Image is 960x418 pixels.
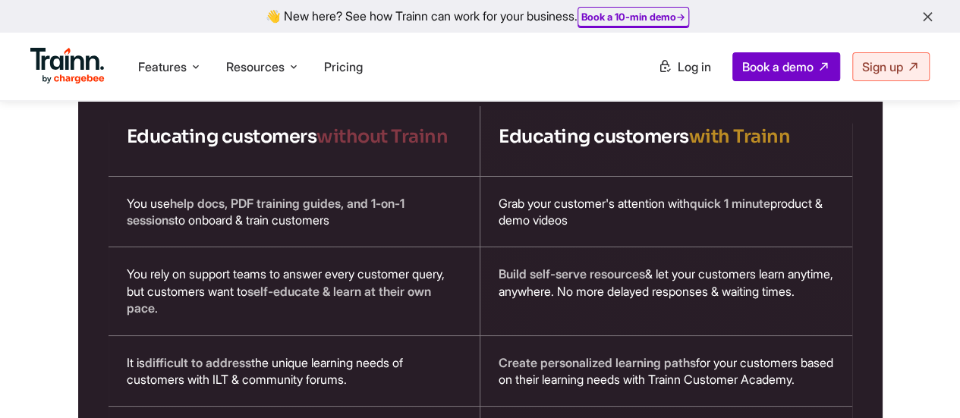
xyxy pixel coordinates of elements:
span: Log in [678,59,711,74]
div: for your customers based on their learning needs with Trainn Customer Academy. [480,336,852,407]
div: It is the unique learning needs of customers with ILT & community forums. [109,336,480,407]
div: Grab your customer's attention with product & demo videos [480,177,852,247]
a: Pricing [324,59,363,74]
span: with Trainn [689,125,791,148]
span: Sign up [862,59,903,74]
a: Sign up [852,52,930,81]
span: Build self-serve resources [499,266,645,281]
h4: Educating customers [127,124,462,149]
span: Create personalized learning paths [499,355,696,370]
b: Book a 10-min demo [581,11,676,23]
span: help docs, PDF training guides, and 1-on-1 sessions [127,196,404,228]
span: difficult to address [145,355,251,370]
span: Features [138,58,187,75]
div: & let your customers learn anytime, anywhere. No more delayed responses & waiting times. [480,247,852,335]
a: Log in [649,53,720,80]
iframe: Chat Widget [884,345,960,418]
div: You rely on support teams to answer every customer query, but customers want to . [109,247,480,335]
a: Book a demo [732,52,840,81]
span: without Trainn [316,125,448,148]
a: Book a 10-min demo→ [581,11,685,23]
h4: Educating customers [499,124,834,149]
span: self-educate & learn at their own pace [127,284,431,316]
div: 👋 New here? See how Trainn can work for your business. [9,9,951,24]
span: quick 1 minute [690,196,770,211]
div: You use to onboard & train customers [109,177,480,247]
span: Resources [226,58,285,75]
span: Book a demo [742,59,814,74]
img: Trainn Logo [30,48,105,84]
